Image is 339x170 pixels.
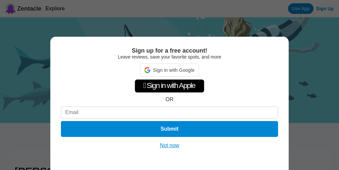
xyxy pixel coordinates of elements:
[61,47,278,54] div: Sign up for a free account!
[61,106,278,118] input: Email
[61,54,278,60] div: Leave reviews, save your favorite spots, and more
[166,97,173,103] div: OR
[140,64,199,77] div: Sign in with Google
[158,142,181,149] button: Not now
[153,67,194,73] span: Sign in with Google
[61,121,278,137] button: Submit
[135,79,204,93] div: Sign in with Apple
